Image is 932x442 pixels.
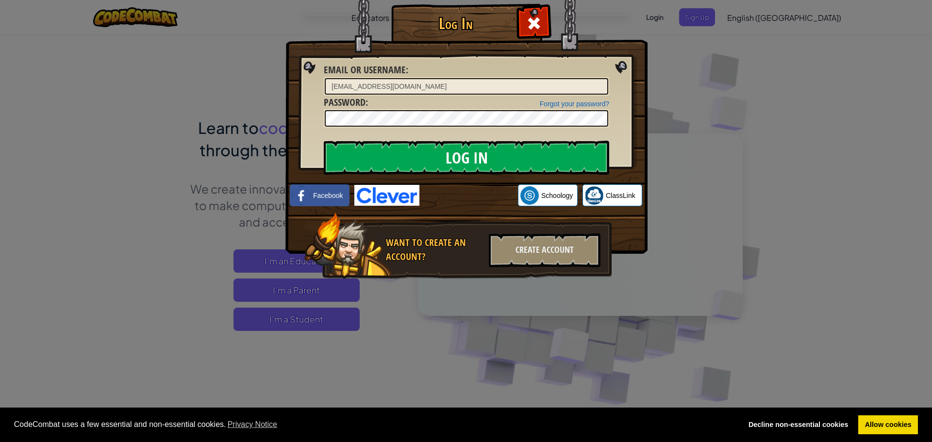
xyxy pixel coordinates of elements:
span: Schoology [541,191,573,200]
a: deny cookies [742,415,855,435]
h1: Log In [394,15,517,32]
a: allow cookies [858,415,918,435]
a: Forgot your password? [540,100,609,108]
div: Want to create an account? [386,236,483,263]
span: ClassLink [606,191,635,200]
span: Password [324,96,366,109]
span: CodeCombat uses a few essential and non-essential cookies. [14,417,734,432]
img: classlink-logo-small.png [585,186,603,205]
label: : [324,96,368,110]
img: clever-logo-blue.png [354,185,419,206]
input: Log In [324,141,609,175]
a: learn more about cookies [226,417,279,432]
iframe: Sign in with Google Button [419,185,518,206]
span: Facebook [313,191,343,200]
img: schoology.png [520,186,539,205]
img: facebook_small.png [292,186,311,205]
div: Create Account [489,233,600,267]
span: Email or Username [324,63,406,76]
label: : [324,63,408,77]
